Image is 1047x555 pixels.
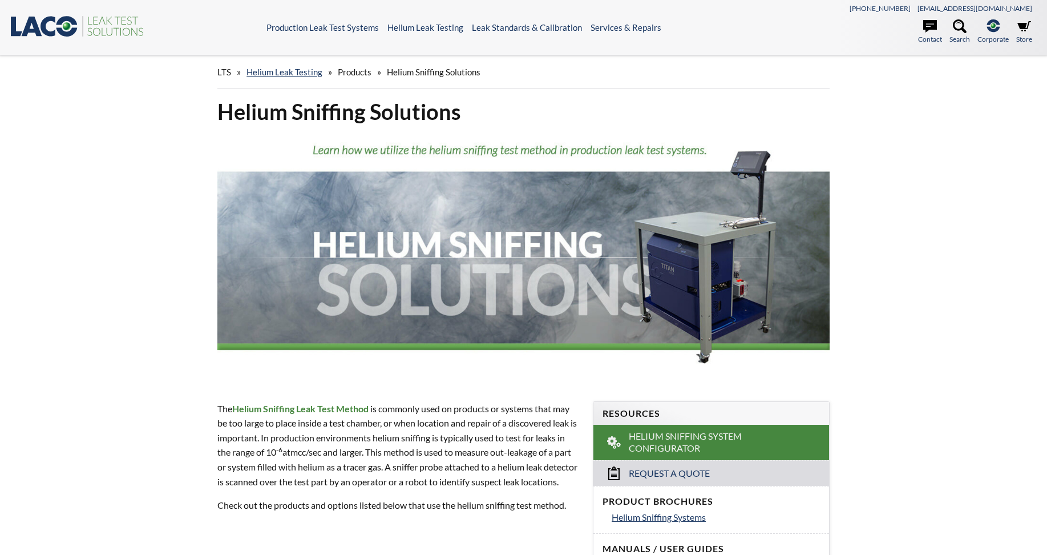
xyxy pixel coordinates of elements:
span: Corporate [977,34,1009,45]
a: Helium Leak Testing [246,67,322,77]
img: Helium Sniffing Solutions header [217,135,830,380]
div: » » » [217,56,830,89]
a: Services & Repairs [591,22,661,33]
h4: Manuals / User Guides [603,543,820,555]
span: Helium Sniffing Systems [612,512,706,522]
p: The is commonly used on products or systems that may be too large to place inside a test chamber,... [217,401,579,489]
a: Request a Quote [593,460,829,486]
h4: Product Brochures [603,496,820,508]
a: Search [949,19,970,45]
span: Products [338,67,371,77]
p: Check out the products and options listed below that use the helium sniffing test method. [217,498,579,513]
a: [EMAIL_ADDRESS][DOMAIN_NAME] [917,4,1032,13]
a: Helium Sniffing System Configurator [593,425,829,460]
span: Request a Quote [629,468,710,480]
a: Production Leak Test Systems [266,22,379,33]
span: Helium Sniffing Solutions [387,67,480,77]
span: Helium Sniffing System Configurator [629,431,795,455]
h1: Helium Sniffing Solutions [217,98,830,126]
sup: -6 [276,445,282,454]
span: LTS [217,67,231,77]
h4: Resources [603,408,820,420]
a: Leak Standards & Calibration [472,22,582,33]
a: Contact [918,19,942,45]
a: Helium Leak Testing [387,22,463,33]
a: Store [1016,19,1032,45]
a: Helium Sniffing Systems [612,510,820,525]
a: [PHONE_NUMBER] [850,4,911,13]
strong: Helium Sniffing Leak Test Method [232,403,369,414]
